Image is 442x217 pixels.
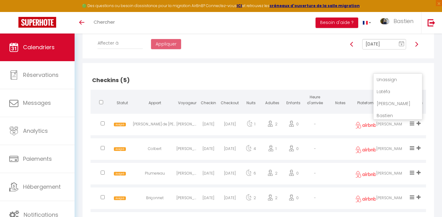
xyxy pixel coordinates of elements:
[114,172,126,176] span: Assigné
[262,90,283,112] th: Adultes
[198,90,219,112] th: Checkin
[198,140,219,160] div: [DATE]
[304,115,325,135] div: -
[176,164,198,184] div: [PERSON_NAME]
[356,90,376,112] th: Plateforme
[89,12,119,34] a: Chercher
[198,164,219,184] div: [DATE]
[117,100,128,105] span: Statut
[304,90,325,112] th: Heure d'arrivée
[91,71,426,90] h2: Checkins (5)
[362,39,406,49] input: Select Date
[240,90,262,112] th: Nuits
[376,164,406,184] div: [PERSON_NAME]
[394,17,413,25] span: Bastien
[114,147,126,151] span: Assigné
[23,127,48,135] span: Analytics
[283,140,304,160] div: 0
[349,42,354,47] img: arrow-left3.svg
[176,140,198,160] div: [PERSON_NAME] Dieuleveut
[176,90,198,112] th: Voyageur
[18,17,56,28] img: Super Booking
[237,3,242,8] a: ICI
[23,183,61,191] span: Hébergement
[262,115,283,135] div: 2
[240,115,262,135] div: 1
[219,164,240,184] div: [DATE]
[316,18,358,28] button: Besoin d'aide ?
[23,99,51,107] span: Messages
[114,123,126,127] span: Assigné
[198,115,219,135] div: [DATE]
[219,115,240,135] div: [DATE]
[133,115,176,135] div: [PERSON_NAME] de [PERSON_NAME]
[428,19,435,26] img: logout
[262,140,283,160] div: 1
[198,189,219,209] div: [DATE]
[5,2,23,21] button: Ouvrir le widget de chat LiveChat
[151,39,181,49] button: Appliquer
[414,42,419,47] img: arrow-right3.svg
[133,189,176,209] div: Briçonnet
[401,43,402,46] text: 9
[376,140,406,160] div: [PERSON_NAME]
[325,90,355,112] th: Notes
[374,110,422,121] li: Bastien
[114,196,126,200] span: Assigné
[133,140,176,160] div: Colbert
[262,189,283,209] div: 2
[283,90,304,112] th: Enfants
[94,19,115,25] span: Chercher
[240,189,262,209] div: 2
[176,189,198,209] div: [PERSON_NAME]
[376,12,421,34] a: ... Bastien
[176,115,198,135] div: [PERSON_NAME]
[355,122,376,128] img: airbnb2.png
[304,140,325,160] div: -
[376,189,406,209] div: [PERSON_NAME]
[380,18,390,24] img: ...
[355,195,376,202] img: airbnb2.png
[240,164,262,184] div: 6
[376,115,406,135] div: [PERSON_NAME]
[149,100,161,105] span: Appart
[23,43,55,51] span: Calendriers
[23,71,59,79] span: Réservations
[283,164,304,184] div: 0
[269,3,360,8] a: créneaux d'ouverture de la salle migration
[23,155,52,163] span: Paiements
[219,90,240,112] th: Checkout
[355,171,376,178] img: airbnb2.png
[283,115,304,135] div: 0
[304,164,325,184] div: -
[283,189,304,209] div: 0
[262,164,283,184] div: 2
[355,146,376,153] img: airbnb2.png
[133,164,176,184] div: Plumereau
[219,189,240,209] div: [DATE]
[219,140,240,160] div: [DATE]
[304,189,325,209] div: -
[240,140,262,160] div: 4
